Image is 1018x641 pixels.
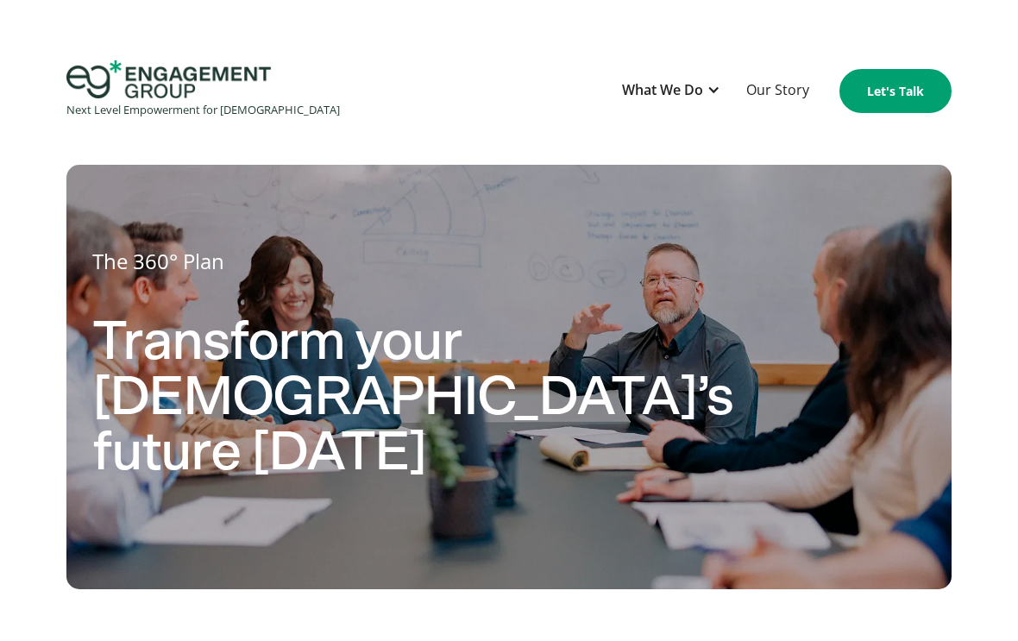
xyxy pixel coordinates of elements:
[613,70,729,112] div: What We Do
[92,315,759,503] h2: Transform your [DEMOGRAPHIC_DATA]’s future [DATE]
[311,70,396,89] span: Organization
[738,70,818,112] a: Our Story
[839,69,952,113] a: Let's Talk
[66,98,340,122] div: Next Level Empowerment for [DEMOGRAPHIC_DATA]
[92,242,927,280] h1: The 360° Plan
[66,60,340,122] a: home
[66,60,271,98] img: Engagement Group Logo Icon
[622,79,703,102] div: What We Do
